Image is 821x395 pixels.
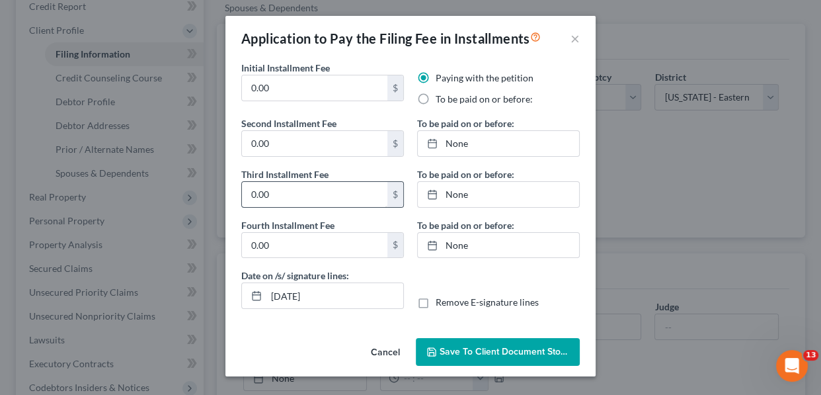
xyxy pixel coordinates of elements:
[242,182,387,207] input: 0.00
[241,269,349,283] label: Date on /s/ signature lines:
[436,93,533,106] label: To be paid on or before:
[418,131,579,156] a: None
[241,218,334,232] label: Fourth Installment Fee
[242,131,387,156] input: 0.00
[418,182,579,207] a: None
[387,131,403,156] div: $
[387,182,403,207] div: $
[440,346,580,357] span: Save to Client Document Storage
[241,167,329,181] label: Third Installment Fee
[360,339,411,366] button: Cancel
[417,116,514,130] label: To be paid on or before:
[418,233,579,258] a: None
[242,233,387,258] input: 0.00
[417,218,514,232] label: To be paid on or before:
[241,29,541,48] div: Application to Pay the Filing Fee in Installments
[436,296,539,309] label: Remove E-signature lines
[436,71,533,85] label: Paying with the petition
[417,167,514,181] label: To be paid on or before:
[242,75,387,101] input: 0.00
[803,350,818,361] span: 13
[416,338,580,366] button: Save to Client Document Storage
[387,75,403,101] div: $
[241,116,336,130] label: Second Installment Fee
[387,233,403,258] div: $
[241,61,330,75] label: Initial Installment Fee
[776,350,808,382] iframe: Intercom live chat
[570,30,580,46] button: ×
[266,283,403,308] input: MM/DD/YYYY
